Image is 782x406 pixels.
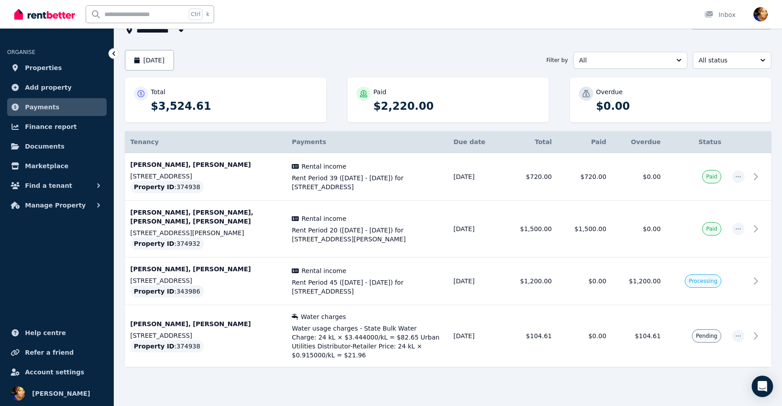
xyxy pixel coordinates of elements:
[503,257,557,305] td: $1,200.00
[130,276,281,285] p: [STREET_ADDRESS]
[130,228,281,237] p: [STREET_ADDRESS][PERSON_NAME]
[7,118,107,136] a: Finance report
[7,49,35,55] span: ORGANISE
[557,201,612,257] td: $1,500.00
[25,82,72,93] span: Add property
[373,99,540,113] p: $2,220.00
[130,208,281,226] p: [PERSON_NAME], [PERSON_NAME], [PERSON_NAME], [PERSON_NAME]
[503,131,557,153] th: Total
[573,52,687,69] button: All
[579,56,669,65] span: All
[612,131,666,153] th: Overdue
[292,278,443,296] span: Rent Period 45 ([DATE] - [DATE]) for [STREET_ADDRESS]
[696,332,717,340] span: Pending
[557,257,612,305] td: $0.00
[292,226,443,244] span: Rent Period 20 ([DATE] - [DATE]) for [STREET_ADDRESS][PERSON_NAME]
[689,278,717,285] span: Processing
[546,57,568,64] span: Filter by
[7,196,107,214] button: Manage Property
[130,331,281,340] p: [STREET_ADDRESS]
[302,162,346,171] span: Rental income
[7,137,107,155] a: Documents
[503,201,557,257] td: $1,500.00
[25,141,65,152] span: Documents
[130,340,204,352] div: : 374938
[292,324,443,360] span: Water usage charges - State Bulk Water Charge: 24 kL × $3.444000/kL = $82.65 Urban Utilities Dist...
[25,62,62,73] span: Properties
[704,10,736,19] div: Inbox
[25,327,66,338] span: Help centre
[25,200,86,211] span: Manage Property
[292,138,326,145] span: Payments
[753,7,768,21] img: Lauren Epps
[25,367,84,377] span: Account settings
[7,344,107,361] a: Refer a friend
[557,153,612,201] td: $720.00
[25,180,72,191] span: Find a tenant
[7,363,107,381] a: Account settings
[130,181,204,193] div: : 374938
[7,59,107,77] a: Properties
[643,173,661,180] span: $0.00
[635,332,661,340] span: $104.61
[7,177,107,195] button: Find a tenant
[134,239,174,248] span: Property ID
[596,99,762,113] p: $0.00
[706,225,717,232] span: Paid
[130,172,281,181] p: [STREET_ADDRESS]
[302,266,346,275] span: Rental income
[25,121,77,132] span: Finance report
[151,87,166,96] p: Total
[134,182,174,191] span: Property ID
[448,305,503,367] td: [DATE]
[448,131,503,153] th: Due date
[503,153,557,201] td: $720.00
[699,56,753,65] span: All status
[292,174,443,191] span: Rent Period 39 ([DATE] - [DATE]) for [STREET_ADDRESS]
[503,305,557,367] td: $104.61
[7,79,107,96] a: Add property
[25,347,74,358] span: Refer a friend
[301,312,346,321] span: Water charges
[596,87,623,96] p: Overdue
[557,131,612,153] th: Paid
[125,50,174,70] button: [DATE]
[130,160,281,169] p: [PERSON_NAME], [PERSON_NAME]
[448,153,503,201] td: [DATE]
[448,257,503,305] td: [DATE]
[7,324,107,342] a: Help centre
[11,386,25,401] img: Lauren Epps
[373,87,386,96] p: Paid
[189,8,203,20] span: Ctrl
[693,52,771,69] button: All status
[302,214,346,223] span: Rental income
[130,285,204,298] div: : 343986
[7,157,107,175] a: Marketplace
[151,99,317,113] p: $3,524.61
[14,8,75,21] img: RentBetter
[666,131,727,153] th: Status
[32,388,90,399] span: [PERSON_NAME]
[130,319,281,328] p: [PERSON_NAME], [PERSON_NAME]
[25,161,68,171] span: Marketplace
[752,376,773,397] div: Open Intercom Messenger
[643,225,661,232] span: $0.00
[130,265,281,273] p: [PERSON_NAME], [PERSON_NAME]
[629,278,661,285] span: $1,200.00
[7,98,107,116] a: Payments
[125,131,286,153] th: Tenancy
[25,102,59,112] span: Payments
[134,287,174,296] span: Property ID
[448,201,503,257] td: [DATE]
[130,237,204,250] div: : 374932
[706,173,717,180] span: Paid
[557,305,612,367] td: $0.00
[134,342,174,351] span: Property ID
[206,11,209,18] span: k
